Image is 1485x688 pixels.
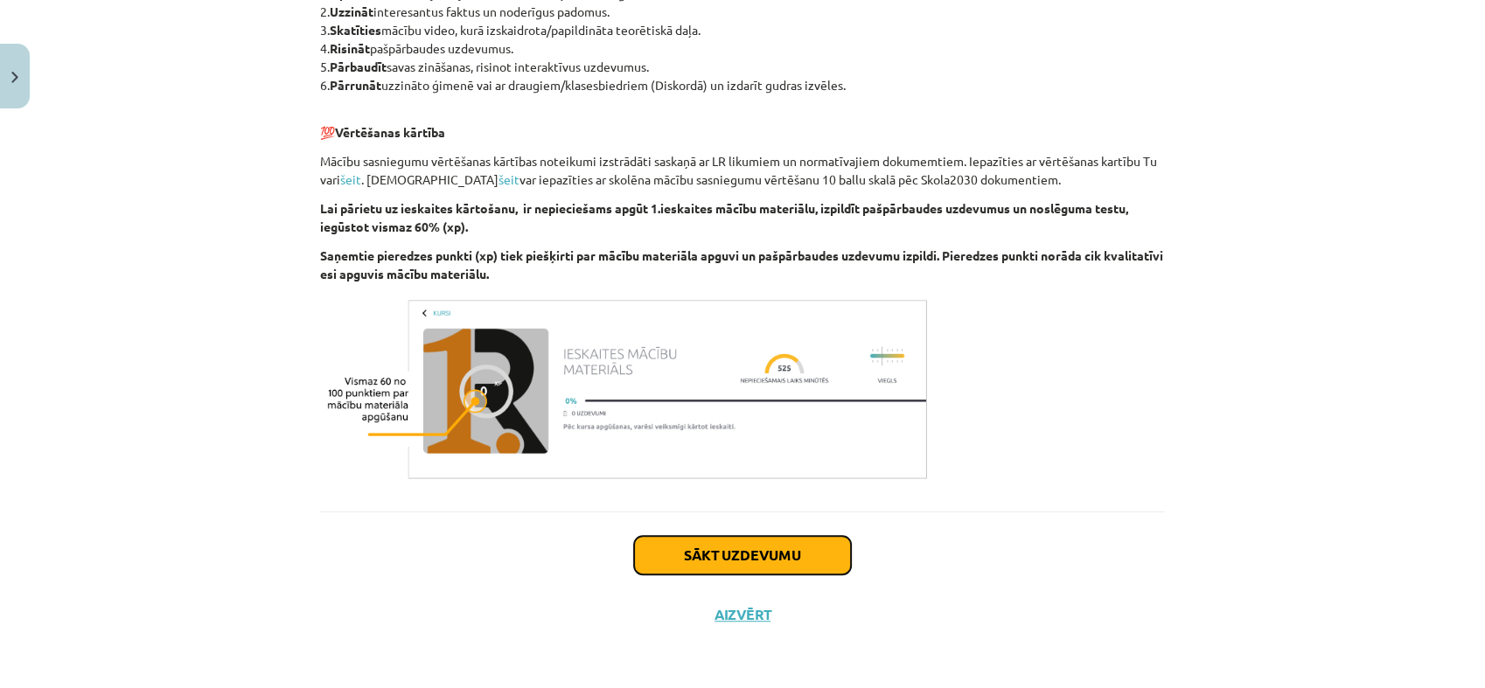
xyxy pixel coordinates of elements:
[335,124,445,140] b: Vērtēšanas kārtība
[320,247,1163,281] b: Saņemtie pieredzes punkti (xp) tiek piešķirti par mācību materiāla apguvi un pašpārbaudes uzdevum...
[320,152,1165,189] p: Mācību sasniegumu vērtēšanas kārtības noteikumi izstrādāti saskaņā ar LR likumiem un normatīvajie...
[330,40,370,56] b: Risināt
[340,171,361,187] a: šeit
[498,171,519,187] a: šeit
[330,3,373,19] b: Uzzināt
[330,59,387,74] b: Pārbaudīt
[320,105,1165,142] p: 💯
[320,200,1128,234] b: Lai pārietu uz ieskaites kārtošanu, ir nepieciešams apgūt 1.ieskaites mācību materiālu, izpildīt ...
[709,606,776,623] button: Aizvērt
[11,72,18,83] img: icon-close-lesson-0947bae3869378f0d4975bcd49f059093ad1ed9edebbc8119c70593378902aed.svg
[330,77,381,93] b: Pārrunāt
[634,536,851,574] button: Sākt uzdevumu
[330,22,381,38] b: Skatīties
